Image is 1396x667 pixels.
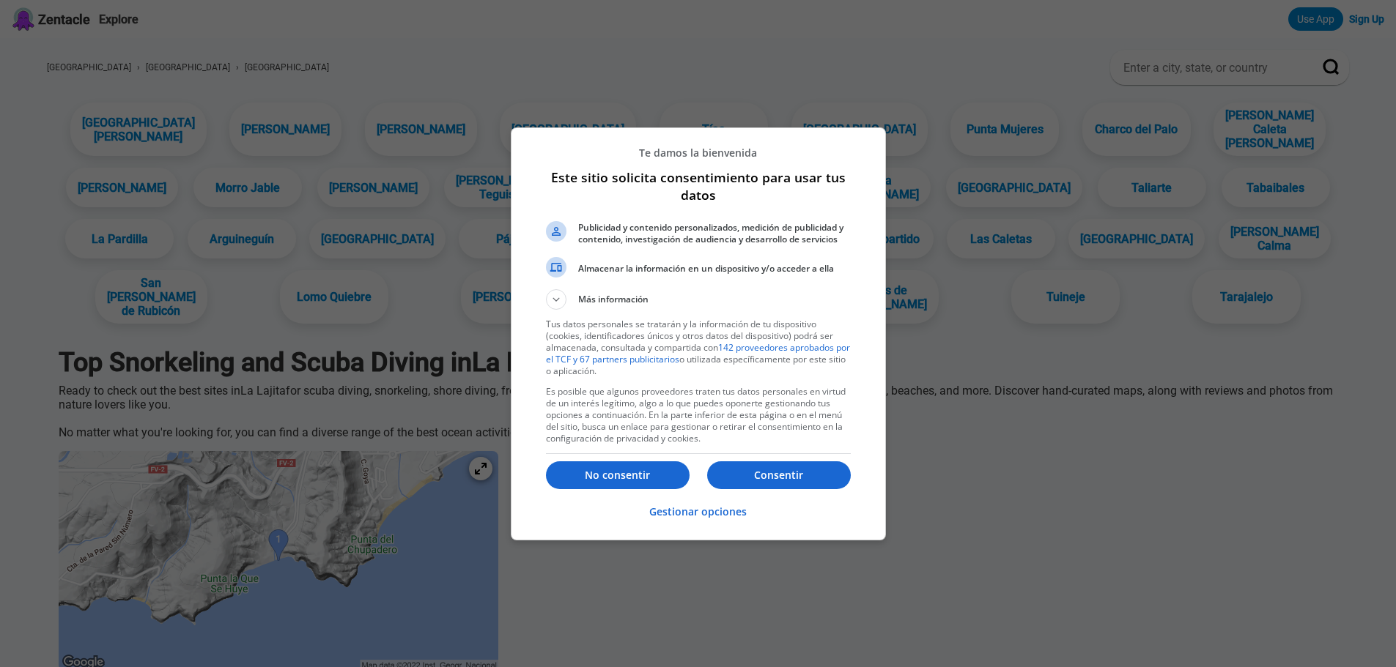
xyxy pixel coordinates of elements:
[707,461,851,489] button: Consentir
[546,468,690,482] p: No consentir
[578,263,851,275] span: Almacenar la información en un dispositivo y/o acceder a ella
[546,341,850,365] a: 142 proveedores aprobados por el TCF y 67 partners publicitarios
[578,293,649,310] span: Más información
[546,461,690,489] button: No consentir
[546,289,851,310] button: Más información
[649,496,747,528] button: Gestionar opciones
[546,146,851,160] p: Te damos la bienvenida
[546,386,851,444] p: Es posible que algunos proveedores traten tus datos personales en virtud de un interés legítimo, ...
[649,504,747,519] p: Gestionar opciones
[546,168,851,204] h1: Este sitio solicita consentimiento para usar tus datos
[511,127,886,540] div: Este sitio solicita consentimiento para usar tus datos
[578,222,851,245] span: Publicidad y contenido personalizados, medición de publicidad y contenido, investigación de audie...
[546,318,851,377] p: Tus datos personales se tratarán y la información de tu dispositivo (cookies, identificadores úni...
[707,468,851,482] p: Consentir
